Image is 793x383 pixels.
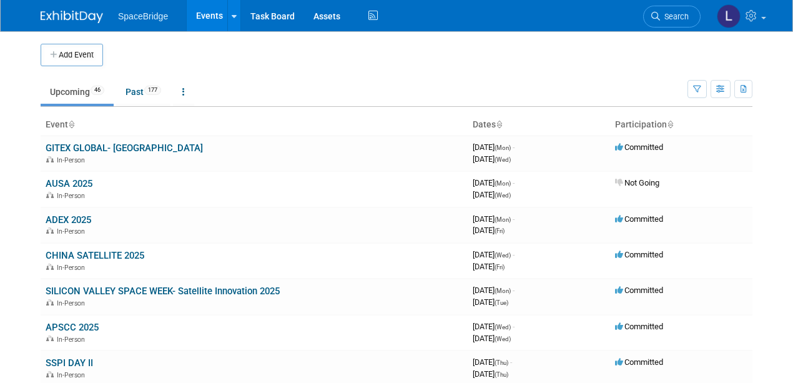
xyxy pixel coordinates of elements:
[46,299,54,306] img: In-Person Event
[46,250,144,261] a: CHINA SATELLITE 2025
[495,287,511,294] span: (Mon)
[513,250,515,259] span: -
[41,44,103,66] button: Add Event
[667,119,673,129] a: Sort by Participation Type
[473,322,515,331] span: [DATE]
[615,178,659,187] span: Not Going
[118,11,168,21] span: SpaceBridge
[144,86,161,95] span: 177
[46,336,54,342] img: In-Person Event
[468,114,610,136] th: Dates
[57,299,89,307] span: In-Person
[495,180,511,187] span: (Mon)
[495,371,508,378] span: (Thu)
[513,142,515,152] span: -
[615,250,663,259] span: Committed
[68,119,74,129] a: Sort by Event Name
[495,192,511,199] span: (Wed)
[615,142,663,152] span: Committed
[615,286,663,295] span: Committed
[495,227,505,234] span: (Fri)
[46,156,54,162] img: In-Person Event
[510,357,512,367] span: -
[496,119,502,129] a: Sort by Start Date
[473,226,505,235] span: [DATE]
[473,178,515,187] span: [DATE]
[46,227,54,234] img: In-Person Event
[495,156,511,163] span: (Wed)
[513,286,515,295] span: -
[495,144,511,151] span: (Mon)
[57,156,89,164] span: In-Person
[643,6,701,27] a: Search
[495,324,511,331] span: (Wed)
[46,264,54,270] img: In-Person Event
[46,357,93,369] a: SSPI DAY II
[473,250,515,259] span: [DATE]
[473,357,512,367] span: [DATE]
[473,142,515,152] span: [DATE]
[473,214,515,224] span: [DATE]
[495,359,508,366] span: (Thu)
[473,190,511,199] span: [DATE]
[57,227,89,236] span: In-Person
[615,357,663,367] span: Committed
[46,322,99,333] a: APSCC 2025
[615,214,663,224] span: Committed
[660,12,689,21] span: Search
[495,336,511,342] span: (Wed)
[473,286,515,295] span: [DATE]
[57,336,89,344] span: In-Person
[41,80,114,104] a: Upcoming46
[41,11,103,23] img: ExhibitDay
[717,4,741,28] img: Luminita Oprescu
[46,371,54,377] img: In-Person Event
[57,192,89,200] span: In-Person
[91,86,104,95] span: 46
[513,322,515,331] span: -
[473,262,505,271] span: [DATE]
[473,334,511,343] span: [DATE]
[495,264,505,271] span: (Fri)
[513,214,515,224] span: -
[495,216,511,223] span: (Mon)
[473,297,508,307] span: [DATE]
[116,80,170,104] a: Past177
[513,178,515,187] span: -
[46,178,92,189] a: AUSA 2025
[57,264,89,272] span: In-Person
[46,214,91,226] a: ADEX 2025
[473,369,508,379] span: [DATE]
[46,192,54,198] img: In-Person Event
[610,114,752,136] th: Participation
[46,142,203,154] a: GITEX GLOBAL- [GEOGRAPHIC_DATA]
[41,114,468,136] th: Event
[615,322,663,331] span: Committed
[495,252,511,259] span: (Wed)
[473,154,511,164] span: [DATE]
[495,299,508,306] span: (Tue)
[57,371,89,379] span: In-Person
[46,286,280,297] a: SILICON VALLEY SPACE WEEK- Satellite Innovation 2025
